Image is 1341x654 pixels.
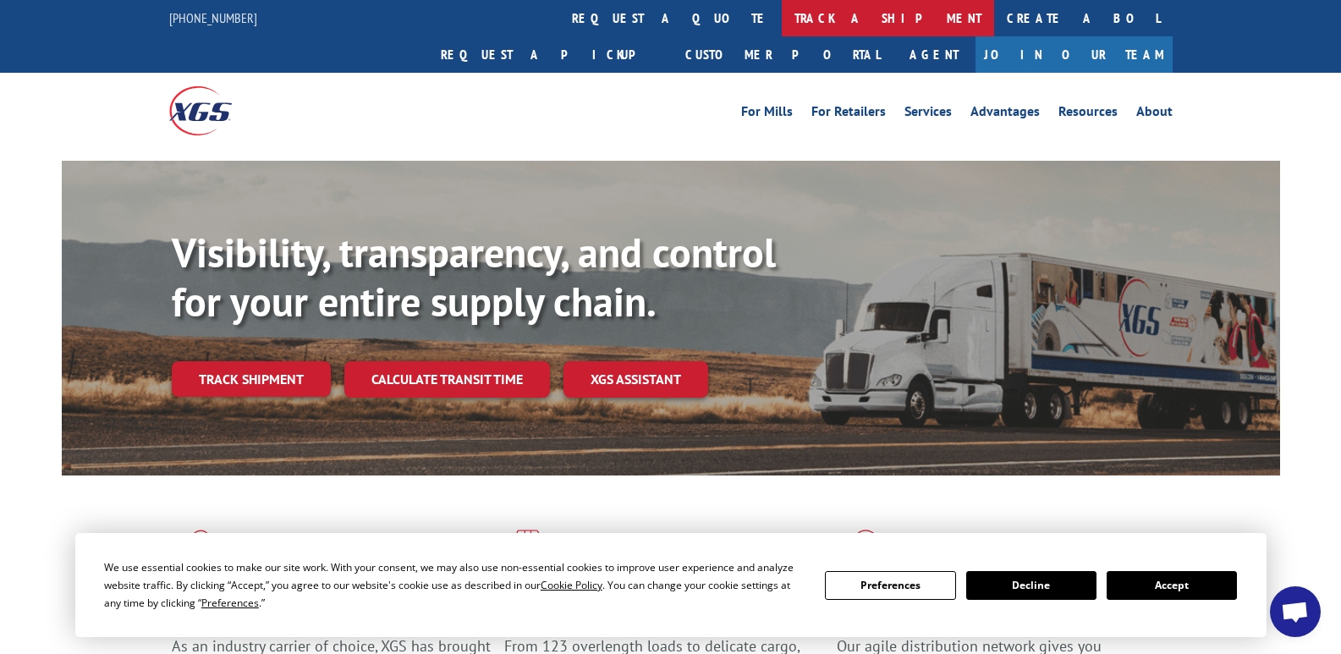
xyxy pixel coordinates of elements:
a: [PHONE_NUMBER] [169,9,257,26]
button: Accept [1107,571,1237,600]
a: Agent [893,36,976,73]
a: Request a pickup [428,36,673,73]
span: Preferences [201,596,259,610]
b: Visibility, transparency, and control for your entire supply chain. [172,226,776,327]
img: xgs-icon-total-supply-chain-intelligence-red [172,530,224,574]
a: For Mills [741,105,793,124]
div: We use essential cookies to make our site work. With your consent, we may also use non-essential ... [104,558,805,612]
button: Decline [966,571,1096,600]
a: Calculate transit time [344,361,550,398]
span: Cookie Policy [541,578,602,592]
a: Services [904,105,952,124]
img: xgs-icon-focused-on-flooring-red [504,530,544,574]
a: Join Our Team [976,36,1173,73]
a: Customer Portal [673,36,893,73]
a: XGS ASSISTANT [563,361,708,398]
a: Track shipment [172,361,331,397]
a: Open chat [1270,586,1321,637]
div: Cookie Consent Prompt [75,533,1267,637]
a: About [1136,105,1173,124]
img: xgs-icon-flagship-distribution-model-red [837,530,895,574]
a: Advantages [970,105,1040,124]
a: Resources [1058,105,1118,124]
button: Preferences [825,571,955,600]
a: For Retailers [811,105,886,124]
